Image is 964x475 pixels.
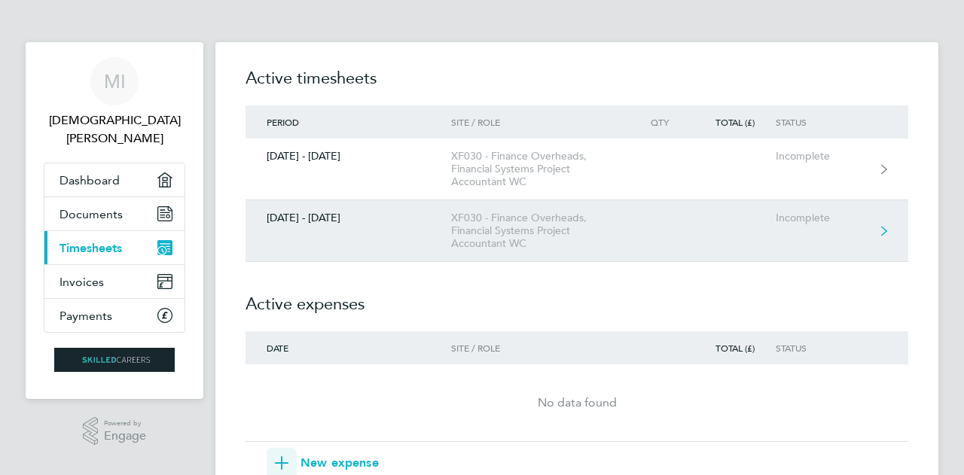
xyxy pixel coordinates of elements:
span: Dashboard [59,173,120,187]
div: Incomplete [776,150,868,163]
div: Date [246,343,451,353]
span: Documents [59,207,123,221]
div: Qty [624,117,690,127]
div: Site / Role [451,343,624,353]
span: MI [104,72,126,91]
span: Payments [59,309,112,323]
div: Incomplete [776,212,868,224]
a: Go to home page [44,348,185,372]
img: skilledcareers-logo-retina.png [54,348,175,372]
div: Site / Role [451,117,624,127]
span: Engage [104,430,146,443]
span: Timesheets [59,241,122,255]
a: [DATE] - [DATE]XF030 - Finance Overheads, Financial Systems Project Accountant WCIncomplete [246,139,908,200]
div: Status [776,117,868,127]
a: Timesheets [44,231,185,264]
div: XF030 - Finance Overheads, Financial Systems Project Accountant WC [451,150,624,188]
div: Status [776,343,868,353]
span: New expense [300,454,379,472]
a: MI[DEMOGRAPHIC_DATA][PERSON_NAME] [44,57,185,148]
a: Powered byEngage [83,417,147,446]
span: Muhammad Imran [44,111,185,148]
span: Invoices [59,275,104,289]
a: Invoices [44,265,185,298]
a: [DATE] - [DATE]XF030 - Finance Overheads, Financial Systems Project Accountant WCIncomplete [246,200,908,262]
a: Dashboard [44,163,185,196]
a: Documents [44,197,185,230]
a: Payments [44,299,185,332]
div: [DATE] - [DATE] [246,212,451,224]
span: Period [267,116,299,128]
div: Total (£) [690,117,776,127]
div: XF030 - Finance Overheads, Financial Systems Project Accountant WC [451,212,624,250]
div: Total (£) [690,343,776,353]
nav: Main navigation [26,42,203,399]
div: [DATE] - [DATE] [246,150,451,163]
div: No data found [246,394,908,412]
span: Powered by [104,417,146,430]
h2: Active expenses [246,262,908,331]
h2: Active timesheets [246,66,908,105]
